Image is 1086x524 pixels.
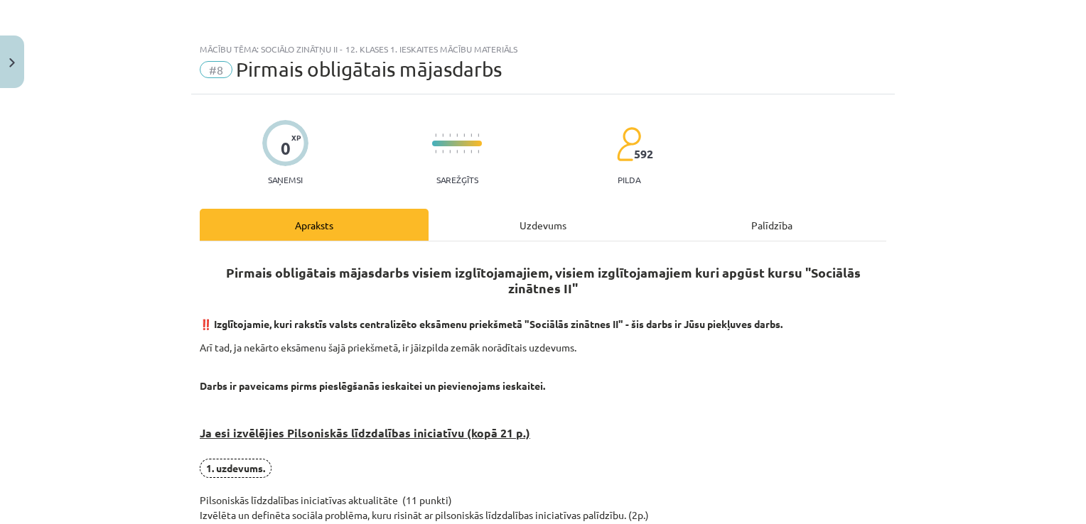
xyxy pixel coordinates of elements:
span: XP [291,133,301,141]
img: icon-short-line-57e1e144782c952c97e751825c79c345078a6d821885a25fce030b3d8c18986b.svg [471,150,472,153]
img: icon-short-line-57e1e144782c952c97e751825c79c345078a6d821885a25fce030b3d8c18986b.svg [442,133,443,137]
strong: Pirmais obligātais mājasdarbs visiem izglītojamajiem, visiem izglītojamajiem kuri apgūst kursu "S... [226,264,861,296]
img: icon-short-line-57e1e144782c952c97e751825c79c345078a6d821885a25fce030b3d8c18986b.svg [456,133,458,137]
p: Arī tad, ja nekārto eksāmenu šajā priekšmetā, ir jāizpilda zemāk norādītais uzdevums. [200,340,886,355]
div: Mācību tēma: Sociālo zinātņu ii - 12. klases 1. ieskaites mācību materiāls [200,44,886,54]
strong: Ja esi izvēlējies Pilsoniskās līdzdalības iniciatīvu (kopā 21 p.) [200,425,530,440]
img: icon-short-line-57e1e144782c952c97e751825c79c345078a6d821885a25fce030b3d8c18986b.svg [442,150,443,153]
img: icon-short-line-57e1e144782c952c97e751825c79c345078a6d821885a25fce030b3d8c18986b.svg [478,150,479,153]
div: Apraksts [200,209,429,241]
img: icon-short-line-57e1e144782c952c97e751825c79c345078a6d821885a25fce030b3d8c18986b.svg [463,133,465,137]
div: 0 [281,138,291,158]
img: icon-short-line-57e1e144782c952c97e751825c79c345078a6d821885a25fce030b3d8c18986b.svg [449,133,451,137]
span: Pirmais obligātais mājasdarbs [236,58,502,81]
p: Saņemsi [262,175,308,185]
img: icon-short-line-57e1e144782c952c97e751825c79c345078a6d821885a25fce030b3d8c18986b.svg [456,150,458,153]
img: icon-short-line-57e1e144782c952c97e751825c79c345078a6d821885a25fce030b3d8c18986b.svg [478,133,479,137]
img: icon-short-line-57e1e144782c952c97e751825c79c345078a6d821885a25fce030b3d8c18986b.svg [471,133,472,137]
img: icon-close-lesson-0947bae3869378f0d4975bcd49f059093ad1ed9edebbc8119c70593378902aed.svg [9,58,15,67]
strong: ‼️ Izglītojamie, kuri rakstīs valsts centralizēto eksāmenu priekšmetā "Sociālās zinātnes II" - ši... [200,317,783,330]
span: 592 [634,148,653,160]
div: Uzdevums [429,209,657,241]
span: 1. uzdevums. [200,459,271,478]
img: icon-short-line-57e1e144782c952c97e751825c79c345078a6d821885a25fce030b3d8c18986b.svg [449,150,451,153]
img: students-c634bb4e5e11cddfef0936a35e636f08e4e9abd3cc4e673bd6f9a4125e45ecb1.svg [616,126,641,162]
img: icon-short-line-57e1e144782c952c97e751825c79c345078a6d821885a25fce030b3d8c18986b.svg [435,150,436,153]
div: Palīdzība [657,209,886,241]
p: Sarežģīts [436,175,478,185]
p: pilda [618,175,640,185]
img: icon-short-line-57e1e144782c952c97e751825c79c345078a6d821885a25fce030b3d8c18986b.svg [463,150,465,153]
span: #8 [200,61,232,78]
img: icon-short-line-57e1e144782c952c97e751825c79c345078a6d821885a25fce030b3d8c18986b.svg [435,133,436,137]
strong: Darbs ir paveicams pirms pieslēgšanās ieskaitei un pievienojams ieskaitei. [200,379,545,392]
